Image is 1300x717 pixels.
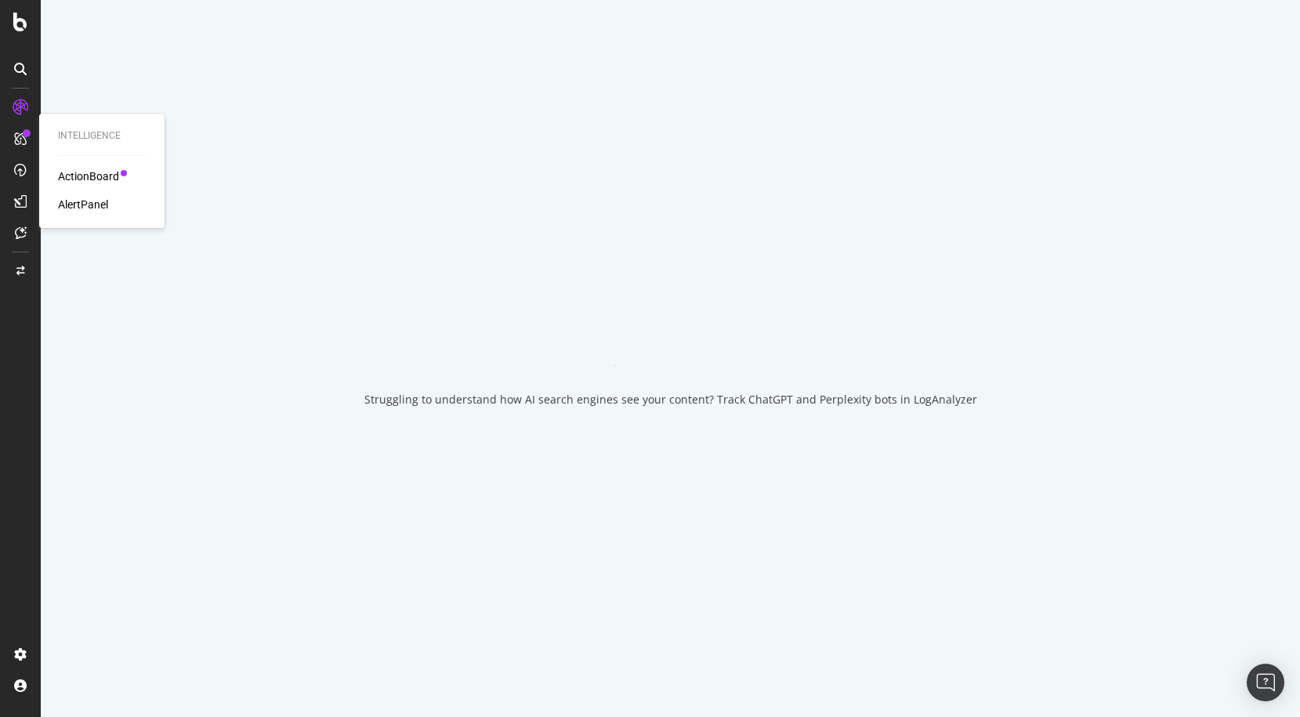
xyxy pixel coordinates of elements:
div: Open Intercom Messenger [1247,664,1284,701]
div: animation [614,310,727,367]
div: Struggling to understand how AI search engines see your content? Track ChatGPT and Perplexity bot... [364,392,977,407]
a: AlertPanel [58,197,108,212]
a: ActionBoard [58,168,119,184]
div: Intelligence [58,129,146,143]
